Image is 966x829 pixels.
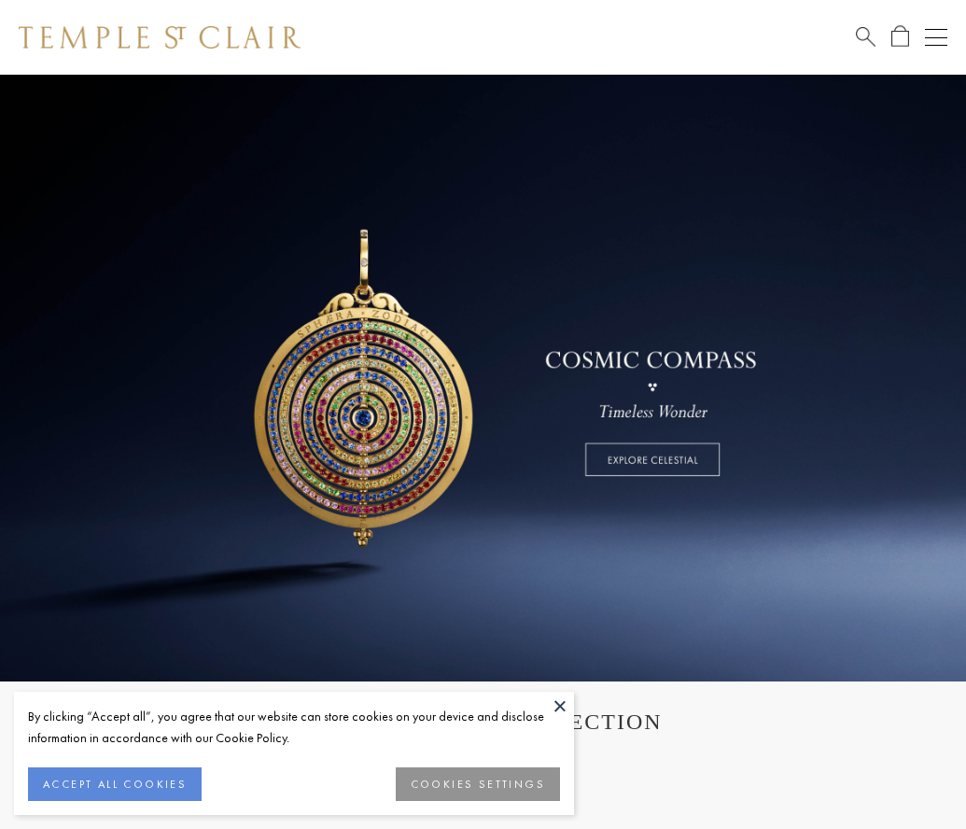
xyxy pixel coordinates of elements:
div: By clicking “Accept all”, you agree that our website can store cookies on your device and disclos... [28,706,560,749]
a: Open Shopping Bag [891,25,909,49]
button: COOKIES SETTINGS [396,767,560,801]
button: ACCEPT ALL COOKIES [28,767,202,801]
img: Temple St. Clair [19,26,301,49]
a: Search [856,25,875,49]
button: Open navigation [925,26,947,49]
